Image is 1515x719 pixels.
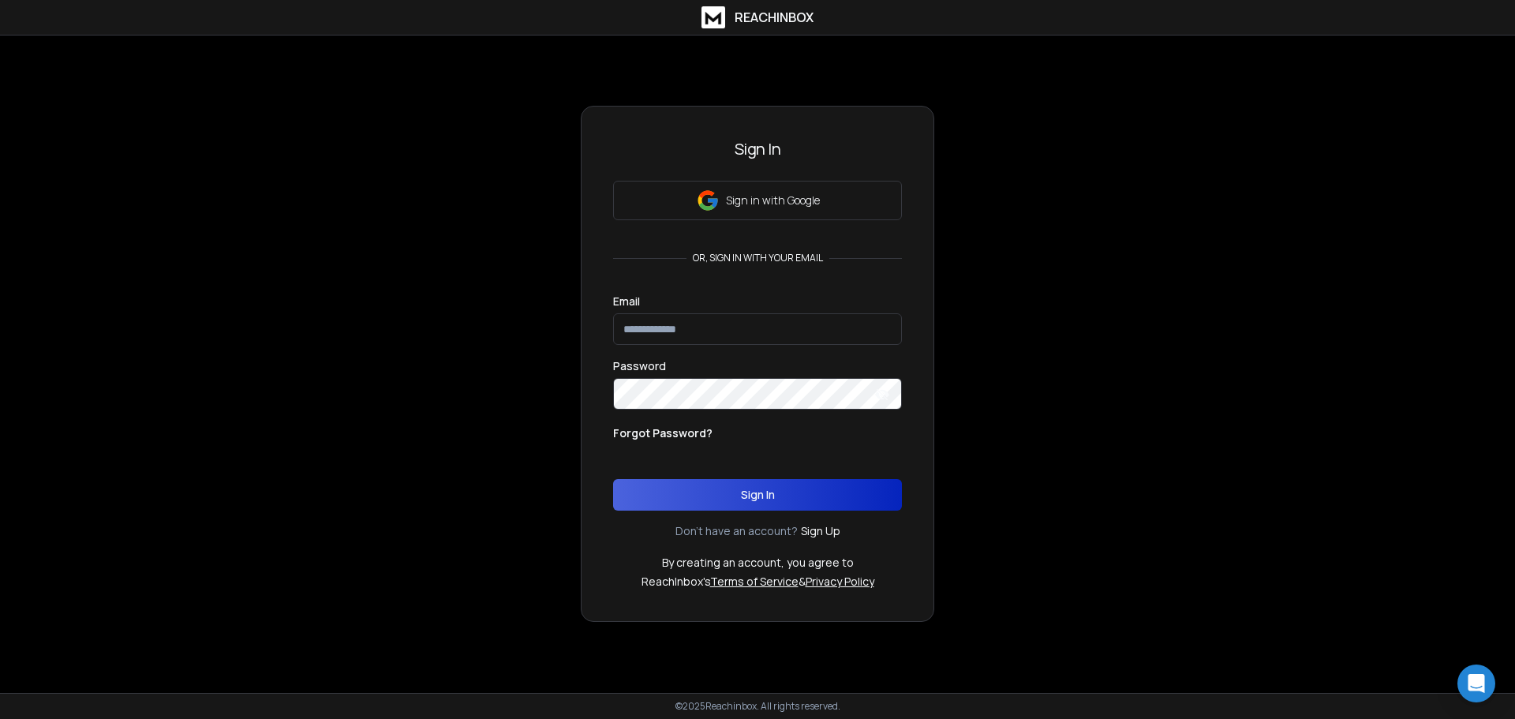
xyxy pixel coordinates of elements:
[662,555,854,571] p: By creating an account, you agree to
[726,193,820,208] p: Sign in with Google
[613,138,902,160] h3: Sign In
[613,181,902,220] button: Sign in with Google
[675,700,840,713] p: © 2025 Reachinbox. All rights reserved.
[1457,665,1495,702] div: Open Intercom Messenger
[613,361,666,372] label: Password
[686,252,829,264] p: or, sign in with your email
[801,523,840,539] a: Sign Up
[735,8,814,27] h1: ReachInbox
[613,479,902,511] button: Sign In
[701,6,814,28] a: ReachInbox
[613,296,640,307] label: Email
[613,425,713,441] p: Forgot Password?
[642,574,874,590] p: ReachInbox's &
[710,574,799,589] a: Terms of Service
[701,6,725,28] img: logo
[675,523,798,539] p: Don't have an account?
[806,574,874,589] a: Privacy Policy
